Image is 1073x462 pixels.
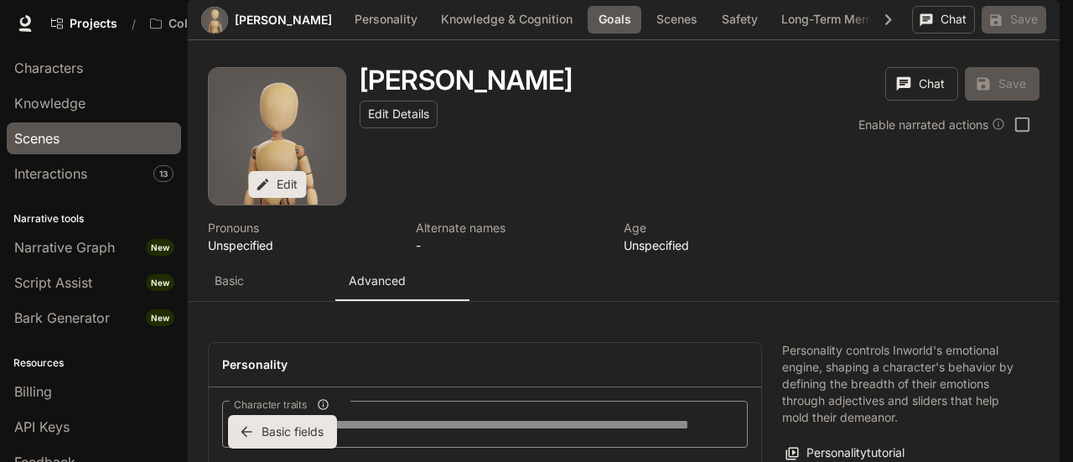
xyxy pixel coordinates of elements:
button: Open character details dialog [360,67,573,94]
div: Avatar image [201,7,228,34]
button: Basic fields [228,415,337,449]
button: All workspaces [143,7,276,40]
p: Personality controls Inworld's emotional engine, shaping a character's behavior by defining the b... [782,342,1019,426]
div: Enable narrated actions [858,116,1005,133]
button: Edit [248,171,306,199]
button: Scenes [648,6,706,34]
button: Character traits [312,393,334,416]
p: Basic [215,273,244,289]
button: Open character details dialog [208,219,396,254]
button: Open character details dialog [624,219,811,254]
button: Goals [588,6,641,34]
p: - [416,236,604,254]
span: Projects [70,17,117,31]
h4: Personality [222,356,748,373]
button: Long-Term Memory [773,6,898,34]
p: CollimationTV [168,17,250,31]
button: Safety [713,6,766,34]
p: Pronouns [208,219,396,236]
p: Unspecified [208,236,396,254]
a: [PERSON_NAME] [235,14,332,26]
p: Age [624,219,811,236]
button: Open character avatar dialog [201,7,228,34]
p: Advanced [349,273,406,289]
div: / [125,15,143,33]
button: Open character avatar dialog [209,68,345,205]
button: Knowledge & Cognition [433,6,581,34]
button: Open character details dialog [416,219,604,254]
button: Chat [912,6,975,34]
h1: [PERSON_NAME] [360,64,573,96]
div: Avatar image [209,68,345,205]
button: Edit Details [360,101,438,128]
p: Unspecified [624,236,811,254]
p: Alternate names [416,219,604,236]
button: Chat [885,67,958,101]
span: Character traits [234,397,307,412]
a: Go to projects [44,7,125,40]
button: Personality [346,6,426,34]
